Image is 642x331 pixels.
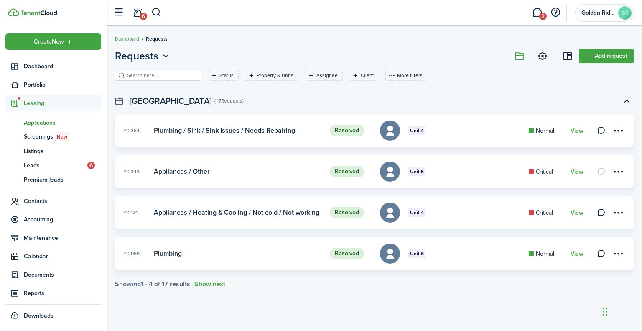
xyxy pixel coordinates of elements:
status: Resolved [330,166,364,177]
button: Open resource center [548,5,563,20]
span: Leads [24,161,87,170]
filter-tag-label: Assignee [316,72,338,79]
button: Requests [115,49,171,64]
span: Dashboard [24,62,101,71]
button: Open menu [5,33,101,50]
span: New [57,133,67,141]
span: Requests [146,35,168,43]
filter-tag: Open filter [305,70,343,81]
span: Documents [24,270,101,279]
span: Leasing [24,99,101,108]
filter-tag: Open filter [349,70,379,81]
img: TenantCloud [20,10,57,15]
a: ScreeningsNew [5,130,101,144]
span: 2 [539,13,547,20]
span: Premium leads [24,175,101,184]
card-title: Plumbing [154,250,182,257]
a: View [571,169,583,175]
card-title: Appliances / Heating & Cooling / Not cold / Not working at all [154,209,321,216]
swimlane-title: [GEOGRAPHIC_DATA] [130,95,211,107]
card-title: Plumbing / Sink / Sink Issues / Needs Repairing [154,127,295,134]
span: Listings [24,147,101,156]
a: Notifications [130,2,145,23]
span: #12343... [123,168,143,175]
div: Drag [603,299,608,324]
badge: Unit 5 [408,167,425,176]
a: Reports [5,285,101,301]
swimlane-subtitle: ( 17 Requests ) [214,97,244,105]
button: Search [151,5,162,20]
badge: Unit 4 [408,126,425,135]
maintenance-list-swimlane-item: Toggle accordion [115,114,634,288]
button: Toggle accordion [619,94,634,108]
status: Resolved [330,207,364,218]
filter-tag-label: Property & Units [257,72,293,79]
div: Showing results [115,280,190,288]
img: TenantCloud [8,8,19,16]
a: View [571,210,583,216]
a: Premium leads [5,172,101,187]
avatar-text: GR [618,6,632,20]
span: #12364... [123,127,143,134]
span: Golden Ridge Apts., LLC. [581,10,615,16]
span: Accounting [24,215,101,224]
span: Create New [34,39,64,45]
span: #12069... [123,250,143,257]
input: Search here... [125,72,199,80]
span: Unit 6 [410,250,424,257]
span: Unit 4 [410,209,424,216]
span: Downloads [24,311,53,320]
a: Dashboard [115,35,139,43]
filter-tag-label: Status [219,72,234,79]
span: Maintenance [24,233,101,242]
button: Show next [194,280,225,288]
span: Requests [115,49,158,64]
span: Contacts [24,197,101,205]
card-mark: Normal [529,126,562,135]
span: Unit 4 [410,127,424,134]
a: Leads6 [5,158,101,172]
a: View [571,251,583,257]
button: Open sidebar [110,5,126,21]
iframe: Chat Widget [600,291,642,331]
a: Listings [5,144,101,158]
a: Messaging [529,2,545,23]
status: Resolved [330,248,364,259]
span: Applications [24,118,101,127]
span: #12174... [123,209,142,216]
pagination-page-total: 1 - 4 of 17 [141,279,168,289]
a: Applications [5,115,101,130]
span: 6 [87,162,95,169]
badge: Unit 4 [408,208,425,217]
badge: Unit 6 [408,249,425,258]
span: 6 [140,13,147,20]
span: Portfolio [24,80,101,89]
card-mark: Critical [529,208,562,217]
filter-tag-label: Client [361,72,374,79]
filter-tag: Open filter [245,70,298,81]
a: View [571,128,583,134]
a: Add request [579,49,634,63]
span: Reports [24,289,101,298]
button: Open menu [115,49,171,64]
span: Screenings [24,132,101,141]
card-mark: Critical [529,167,562,176]
button: More filters [385,70,425,81]
span: Calendar [24,252,101,261]
filter-tag: Open filter [208,70,239,81]
span: Unit 5 [410,168,424,175]
card-title: Appliances / Other [154,168,210,175]
status: Resolved [330,125,364,136]
card-mark: Normal [529,249,562,258]
a: Dashboard [5,58,101,74]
